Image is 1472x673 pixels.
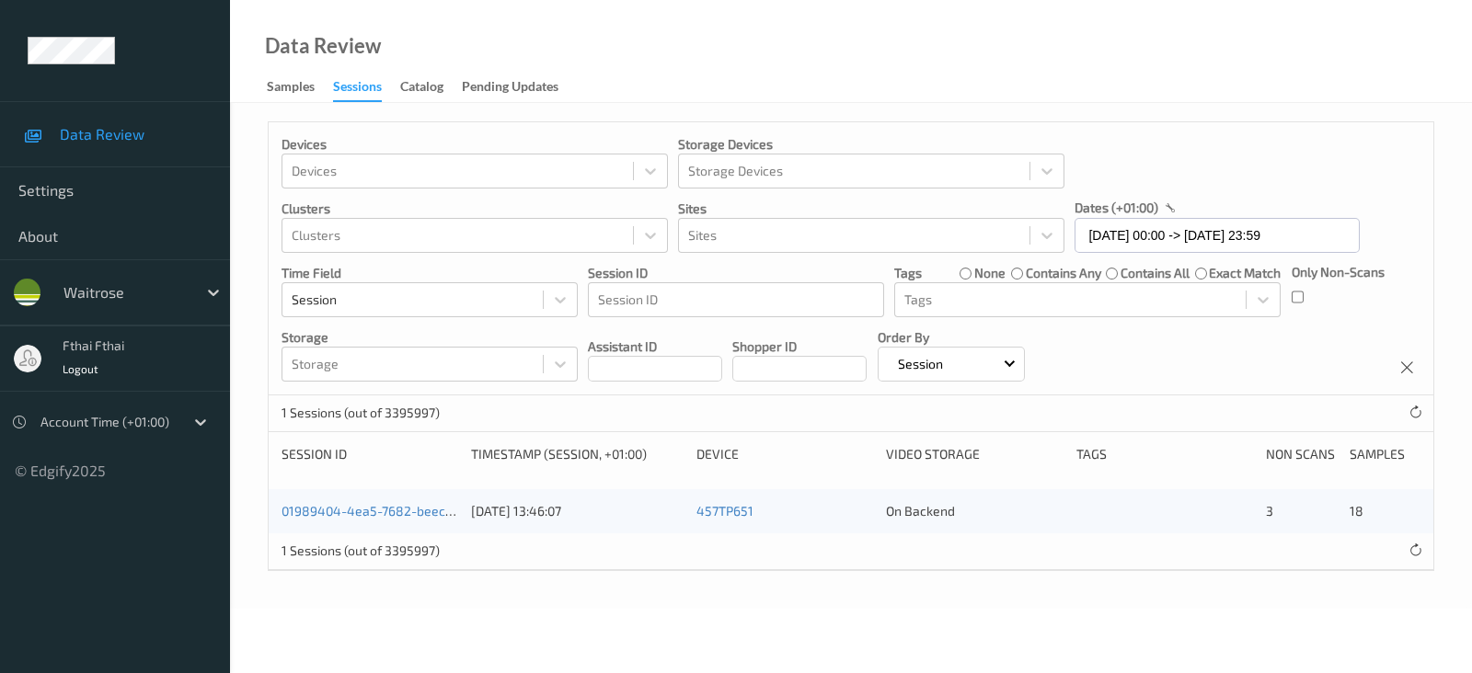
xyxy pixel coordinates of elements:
div: Video Storage [886,445,1063,463]
div: Sessions [333,77,382,102]
div: Catalog [400,77,443,100]
span: 3 [1266,503,1273,519]
a: 01989404-4ea5-7682-beec-8a16b58915d6 [282,503,537,519]
p: Storage Devices [678,135,1064,154]
p: Devices [282,135,668,154]
div: Non Scans [1266,445,1337,463]
div: Tags [1076,445,1253,463]
p: Shopper ID [732,337,867,356]
p: Assistant ID [588,337,722,356]
span: 18 [1350,503,1363,519]
p: dates (+01:00) [1075,199,1158,217]
a: Sessions [333,74,400,102]
div: Pending Updates [462,77,558,100]
p: Session ID [588,264,884,282]
p: Sites [678,200,1064,218]
div: Samples [267,77,315,100]
label: exact match [1209,264,1281,282]
p: Session [891,355,949,373]
div: [DATE] 13:46:07 [471,502,684,520]
div: Timestamp (Session, +01:00) [471,445,684,463]
p: Storage [282,328,578,347]
div: Samples [1350,445,1420,463]
label: contains all [1121,264,1190,282]
a: 457TP651 [696,503,753,519]
div: Data Review [265,37,381,55]
a: Samples [267,74,333,100]
p: Order By [878,328,1025,347]
label: contains any [1026,264,1101,282]
p: Time Field [282,264,578,282]
div: Session ID [282,445,458,463]
p: Only Non-Scans [1292,263,1385,281]
div: Device [696,445,873,463]
p: Tags [894,264,922,282]
label: none [974,264,1006,282]
div: On Backend [886,502,1063,520]
a: Catalog [400,74,462,100]
p: 1 Sessions (out of 3395997) [282,404,440,422]
p: Clusters [282,200,668,218]
p: 1 Sessions (out of 3395997) [282,542,440,560]
a: Pending Updates [462,74,577,100]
